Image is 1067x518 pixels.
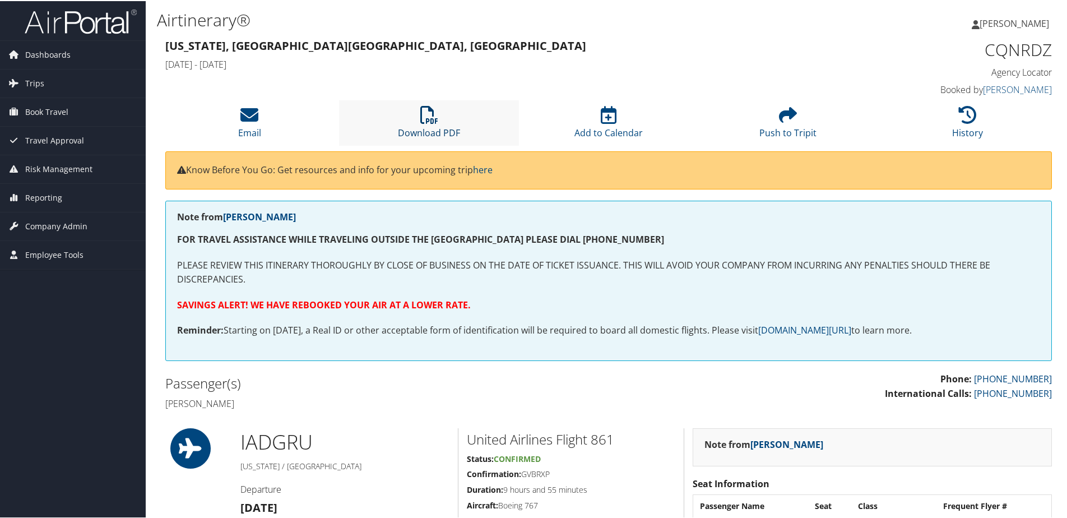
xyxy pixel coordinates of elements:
span: Risk Management [25,154,92,182]
strong: FOR TRAVEL ASSISTANCE WHILE TRAVELING OUTSIDE THE [GEOGRAPHIC_DATA] PLEASE DIAL [PHONE_NUMBER] [177,232,664,244]
a: [PERSON_NAME] [983,82,1052,95]
h4: [PERSON_NAME] [165,396,600,409]
strong: SAVINGS ALERT! WE HAVE REBOOKED YOUR AIR AT A LOWER RATE. [177,298,471,310]
span: Book Travel [25,97,68,125]
span: Travel Approval [25,126,84,154]
th: Class [852,495,936,515]
h2: United Airlines Flight 861 [467,429,675,448]
span: Dashboards [25,40,71,68]
strong: Status: [467,452,494,463]
strong: Note from [177,210,296,222]
strong: Duration: [467,483,503,494]
h1: IAD GRU [240,427,449,455]
h4: [DATE] - [DATE] [165,57,826,70]
strong: Phone: [940,372,972,384]
h1: Airtinerary® [157,7,759,31]
a: [PERSON_NAME] [223,210,296,222]
strong: Reminder: [177,323,224,335]
h4: Departure [240,482,449,494]
a: Download PDF [398,111,460,138]
a: [PHONE_NUMBER] [974,386,1052,399]
strong: [US_STATE], [GEOGRAPHIC_DATA] [GEOGRAPHIC_DATA], [GEOGRAPHIC_DATA] [165,37,586,52]
a: [PHONE_NUMBER] [974,372,1052,384]
h2: Passenger(s) [165,373,600,392]
strong: Note from [704,437,823,450]
strong: International Calls: [885,386,972,399]
p: Know Before You Go: Get resources and info for your upcoming trip [177,162,1040,177]
a: [DOMAIN_NAME][URL] [758,323,851,335]
p: PLEASE REVIEW THIS ITINERARY THOROUGHLY BY CLOSE OF BUSINESS ON THE DATE OF TICKET ISSUANCE. THIS... [177,257,1040,286]
span: Reporting [25,183,62,211]
h5: Boeing 767 [467,499,675,510]
span: [PERSON_NAME] [980,16,1049,29]
h4: Booked by [843,82,1052,95]
th: Passenger Name [694,495,808,515]
img: airportal-logo.png [25,7,137,34]
h5: 9 hours and 55 minutes [467,483,675,494]
span: Company Admin [25,211,87,239]
th: Frequent Flyer # [938,495,1050,515]
h1: CQNRDZ [843,37,1052,61]
a: Email [238,111,261,138]
h5: GVBRXP [467,468,675,479]
th: Seat [809,495,851,515]
span: Employee Tools [25,240,83,268]
a: [PERSON_NAME] [972,6,1060,39]
strong: [DATE] [240,499,277,514]
a: [PERSON_NAME] [750,437,823,450]
strong: Aircraft: [467,499,498,510]
h5: [US_STATE] / [GEOGRAPHIC_DATA] [240,460,449,471]
a: History [952,111,983,138]
p: Starting on [DATE], a Real ID or other acceptable form of identification will be required to boar... [177,322,1040,337]
h4: Agency Locator [843,65,1052,77]
a: here [473,163,493,175]
a: Add to Calendar [574,111,643,138]
span: Confirmed [494,452,541,463]
strong: Confirmation: [467,468,521,478]
span: Trips [25,68,44,96]
a: Push to Tripit [759,111,817,138]
strong: Seat Information [693,477,769,489]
